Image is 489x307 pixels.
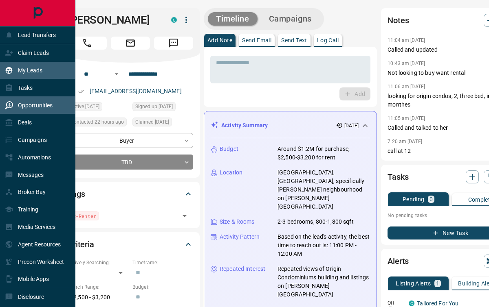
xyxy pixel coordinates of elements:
[388,255,409,268] h2: Alerts
[220,218,255,226] p: Size & Rooms
[68,291,128,304] p: $2,500 - $3,200
[388,37,425,43] p: 11:04 am [DATE]
[221,121,268,130] p: Activity Summary
[388,14,409,27] h2: Notes
[135,118,169,126] span: Claimed [DATE]
[278,218,354,226] p: 2-3 bedrooms, 800-1,800 sqft
[78,89,84,94] svg: Email Verified
[132,118,193,129] div: Mon Sep 08 2025
[179,210,190,222] button: Open
[70,118,124,126] span: Contacted 22 hours ago
[73,212,96,220] span: C-Renter
[68,102,128,113] div: Thu Sep 11 2025
[112,69,121,79] button: Open
[409,300,414,306] div: condos.ca
[68,184,193,204] div: Tags
[68,155,193,170] div: TBD
[68,235,193,254] div: Criteria
[220,145,238,153] p: Budget
[261,12,320,26] button: Campaigns
[68,187,85,200] h2: Tags
[211,118,370,133] div: Activity Summary[DATE]
[132,283,193,291] p: Budget:
[344,122,359,129] p: [DATE]
[278,145,370,162] p: Around $1.2M for purchase, $2,500-$3,200 for rent
[132,102,193,113] div: Tue Jun 25 2024
[281,37,307,43] p: Send Text
[68,13,159,26] h1: [PERSON_NAME]
[111,37,150,50] span: Email
[242,37,271,43] p: Send Email
[430,196,433,202] p: 0
[68,238,94,251] h2: Criteria
[388,170,408,183] h2: Tasks
[68,259,128,266] p: Actively Searching:
[208,12,258,26] button: Timeline
[278,168,370,211] p: [GEOGRAPHIC_DATA], [GEOGRAPHIC_DATA], specifically [PERSON_NAME] neighbourhood on [PERSON_NAME][G...
[68,283,128,291] p: Search Range:
[388,61,425,66] p: 10:43 am [DATE]
[388,299,404,307] p: Off
[90,88,182,94] a: [EMAIL_ADDRESS][DOMAIN_NAME]
[220,233,260,241] p: Activity Pattern
[207,37,232,43] p: Add Note
[70,102,99,111] span: Active [DATE]
[171,17,177,23] div: condos.ca
[403,196,425,202] p: Pending
[68,118,128,129] div: Thu Sep 11 2025
[135,102,173,111] span: Signed up [DATE]
[68,37,107,50] span: Call
[220,265,265,273] p: Repeated Interest
[388,115,425,121] p: 11:05 am [DATE]
[317,37,339,43] p: Log Call
[278,233,370,258] p: Based on the lead's activity, the best time to reach out is: 11:00 PM - 12:00 AM
[220,168,242,177] p: Location
[388,84,425,89] p: 11:06 am [DATE]
[388,139,422,144] p: 7:20 am [DATE]
[132,259,193,266] p: Timeframe:
[417,300,458,307] a: Tailored For You
[436,281,439,286] p: 1
[68,133,193,148] div: Buyer
[278,265,370,299] p: Repeated views of Origin Condominiums building and listings on [PERSON_NAME][GEOGRAPHIC_DATA]
[154,37,193,50] span: Message
[396,281,431,286] p: Listing Alerts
